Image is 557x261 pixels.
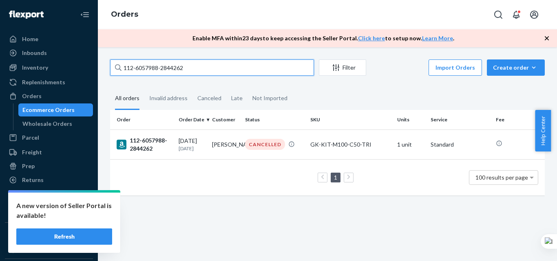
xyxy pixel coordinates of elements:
a: Ecommerce Orders [18,103,93,116]
p: Standard [431,140,489,149]
a: Replenishments [5,76,93,89]
button: Import Orders [429,59,482,76]
button: Close Navigation [77,7,93,23]
div: 112-6057988-2844262 [117,136,172,153]
a: Learn More [422,35,453,42]
a: Prep [5,160,93,173]
div: [DATE] [179,137,206,152]
a: Returns [5,173,93,186]
div: Returns [22,176,44,184]
button: Refresh [16,228,112,245]
span: 100 results per page [475,174,528,181]
a: Freight [5,146,93,159]
th: Order [110,110,175,129]
div: Canceled [197,88,221,109]
th: Order Date [175,110,209,129]
a: Billing [5,203,93,216]
div: Wholesale Orders [22,120,72,128]
div: Replenishments [22,78,65,86]
div: Late [231,88,243,109]
div: Filter [319,64,366,72]
input: Search orders [110,59,314,76]
th: Fee [493,110,545,129]
p: Enable MFA within 23 days to keep accessing the Seller Portal. to setup now. . [192,34,454,42]
a: Parcel [5,131,93,144]
div: CANCELLED [245,139,285,150]
th: Service [427,110,493,129]
p: [DATE] [179,145,206,152]
div: Not Imported [252,88,287,109]
th: SKU [307,110,394,129]
div: Inventory [22,64,48,72]
button: Open Search Box [490,7,506,23]
td: [PERSON_NAME] [209,129,242,159]
a: Inbounds [5,46,93,59]
a: Orders [5,90,93,103]
div: Prep [22,162,35,170]
div: Orders [22,92,42,100]
td: 1 unit [394,129,427,159]
a: Inventory [5,61,93,74]
div: Invalid address [149,88,188,109]
button: Create order [487,59,545,76]
a: Wholesale Orders [18,117,93,130]
button: Open account menu [526,7,542,23]
p: A new version of Seller Portal is available! [16,201,112,220]
a: Page 1 is your current page [332,174,339,181]
img: Flexport logo [9,11,44,19]
button: Help Center [535,110,551,151]
div: Home [22,35,38,43]
button: Open notifications [508,7,524,23]
div: Freight [22,148,42,156]
div: Create order [493,64,539,72]
ol: breadcrumbs [104,3,145,26]
div: Customer [212,116,239,123]
div: All orders [115,88,139,110]
button: Integrations [5,229,93,242]
a: Reporting [5,188,93,201]
a: Add Integration [5,246,93,255]
div: Ecommerce Orders [22,106,75,114]
th: Status [242,110,307,129]
a: Orders [111,10,138,19]
button: Filter [319,59,366,76]
div: Parcel [22,134,39,142]
a: Click here [358,35,385,42]
div: GK-KIT-M100-C50-TRI [310,140,391,149]
a: Home [5,33,93,46]
th: Units [394,110,427,129]
div: Inbounds [22,49,47,57]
